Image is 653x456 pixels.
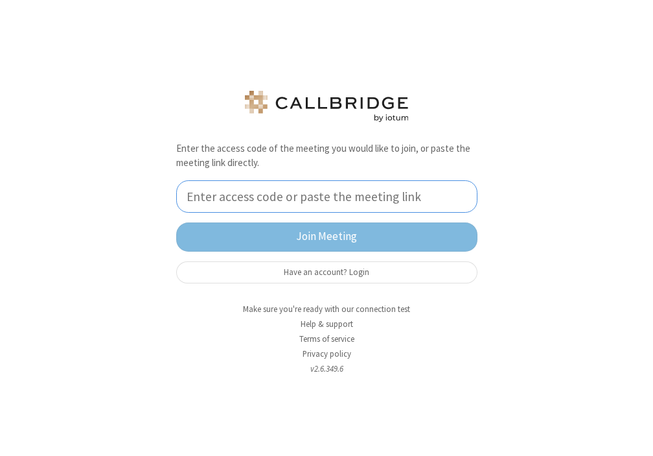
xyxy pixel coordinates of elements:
[176,141,477,171] p: Enter the access code of the meeting you would like to join, or paste the meeting link directly.
[176,261,477,283] button: Have an account? Login
[243,304,410,315] a: Make sure you're ready with our connection test
[303,348,351,359] a: Privacy policy
[176,222,477,252] button: Join Meeting
[301,318,353,330] a: Help & support
[166,363,487,375] li: v2.6.349.6
[242,91,411,122] img: logo.png
[176,180,477,213] input: Enter access code or paste the meeting link
[299,333,354,344] a: Terms of service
